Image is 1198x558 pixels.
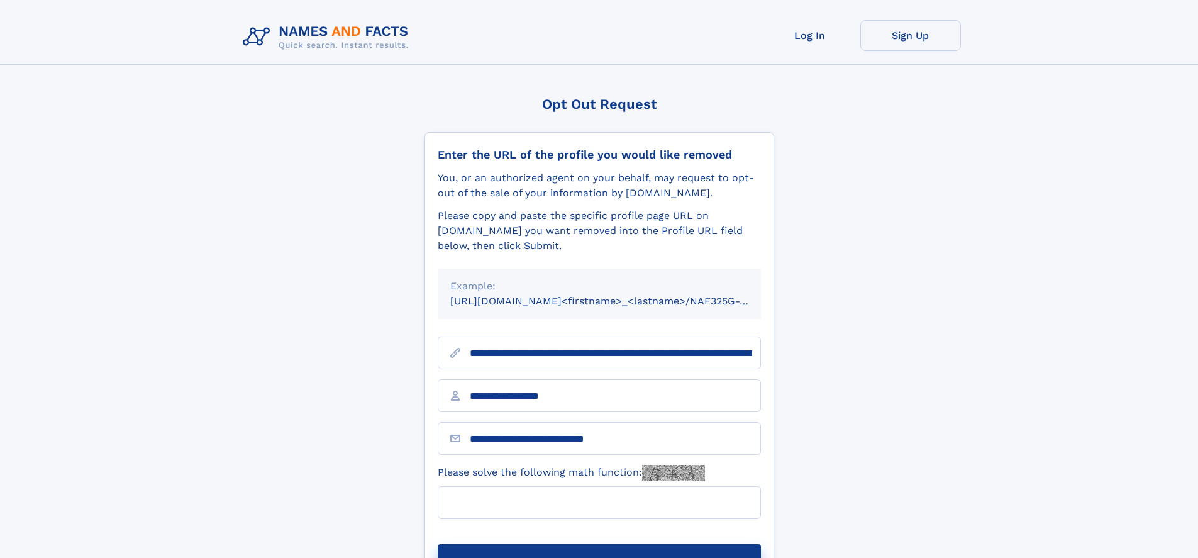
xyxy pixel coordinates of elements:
img: Logo Names and Facts [238,20,419,54]
small: [URL][DOMAIN_NAME]<firstname>_<lastname>/NAF325G-xxxxxxxx [450,295,785,307]
div: You, or an authorized agent on your behalf, may request to opt-out of the sale of your informatio... [438,170,761,201]
label: Please solve the following math function: [438,465,705,481]
div: Example: [450,279,748,294]
div: Please copy and paste the specific profile page URL on [DOMAIN_NAME] you want removed into the Pr... [438,208,761,254]
a: Log In [760,20,860,51]
div: Opt Out Request [424,96,774,112]
a: Sign Up [860,20,961,51]
div: Enter the URL of the profile you would like removed [438,148,761,162]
